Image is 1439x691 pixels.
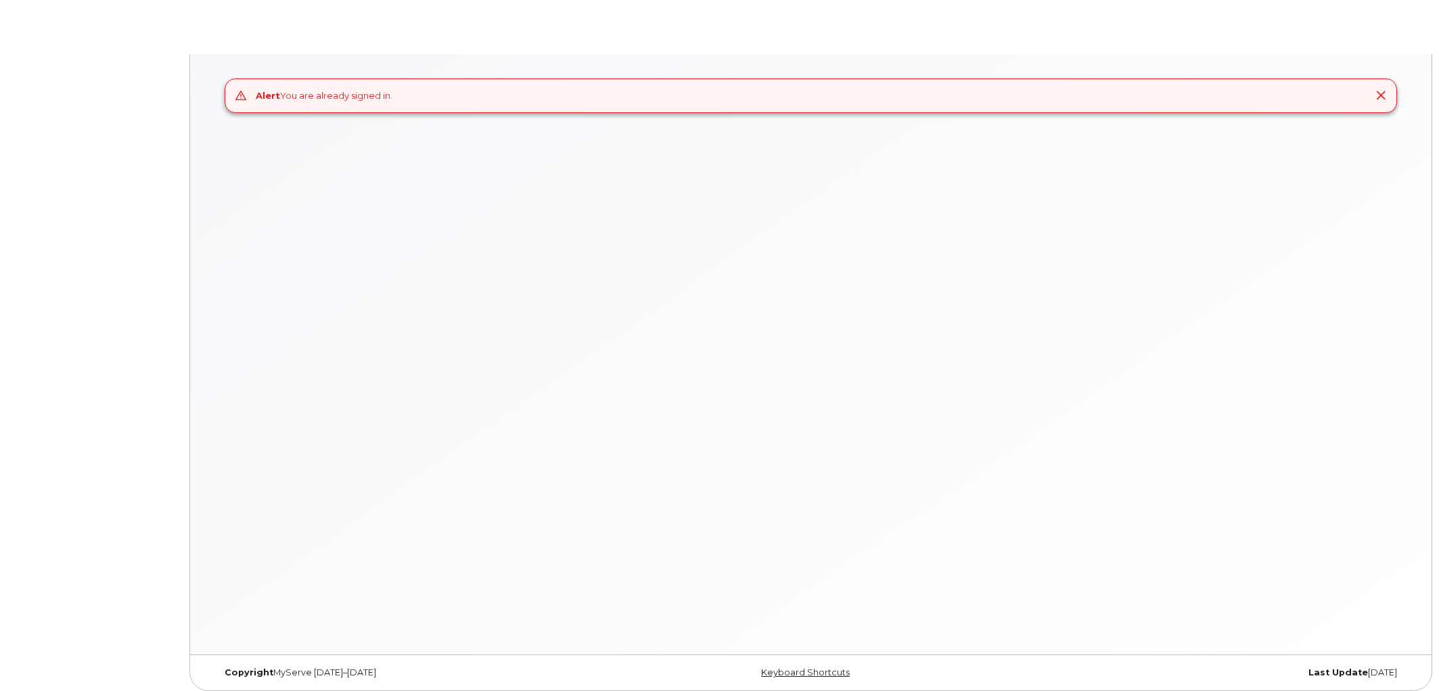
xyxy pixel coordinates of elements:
strong: Alert [256,90,280,101]
strong: Copyright [225,667,273,677]
div: [DATE] [1009,667,1407,678]
div: MyServe [DATE]–[DATE] [214,667,612,678]
div: You are already signed in. [256,89,392,102]
a: Keyboard Shortcuts [761,667,850,677]
strong: Last Update [1308,667,1368,677]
